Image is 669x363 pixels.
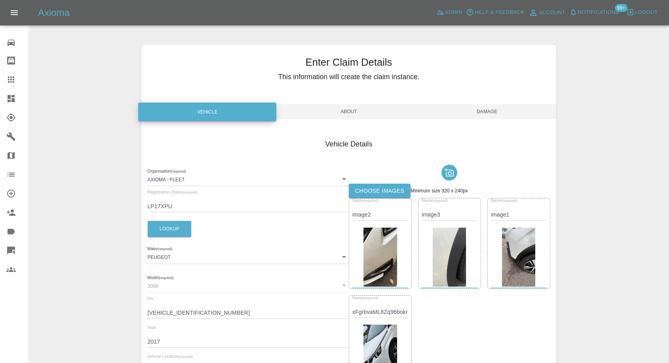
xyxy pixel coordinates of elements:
[159,276,173,279] small: (required)
[141,55,556,70] h3: Enter Claim Details
[433,199,447,203] small: (required)
[491,198,517,203] span: Name
[349,184,411,198] label: Choose images
[183,191,198,194] small: (required)
[475,8,524,17] span: Help & Feedback
[418,104,556,119] span: Damage
[158,247,172,251] small: (required)
[178,355,193,359] small: (required)
[147,354,193,359] span: Vehicle Location
[624,6,659,19] button: Logout
[464,6,526,19] button: Help & Feedback
[578,8,619,17] span: Notifications
[138,103,276,122] div: Vehicle
[411,188,468,194] span: Minimum size 320 x 240px
[635,8,658,17] span: Logout
[147,325,156,330] span: Year
[147,249,349,264] div: PEUGEOT
[422,198,448,203] span: Name
[363,199,378,203] small: (required)
[279,104,418,119] span: About
[5,3,24,22] button: Open drawer
[148,221,191,237] button: Lookup
[567,6,621,19] button: Notifications
[147,139,550,150] h4: Vehicle Details
[434,6,464,19] a: Admin
[171,169,186,173] small: (required)
[363,296,378,300] small: (required)
[147,296,153,301] span: Vin
[141,72,556,82] h5: This information will create the claim instance.
[38,6,70,19] h5: Axioma
[615,4,627,12] span: 99+
[526,6,567,19] a: Account
[147,190,198,194] span: Registration Plates
[352,198,378,203] span: Name
[502,199,517,203] small: (required)
[445,8,462,17] span: Admin
[147,172,349,186] div: Axioma - Fleet
[147,278,349,293] div: 3008
[147,168,186,174] label: Organisation
[147,246,172,252] label: Make
[352,295,378,300] span: Name
[147,274,173,281] label: Model
[539,8,565,17] span: Account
